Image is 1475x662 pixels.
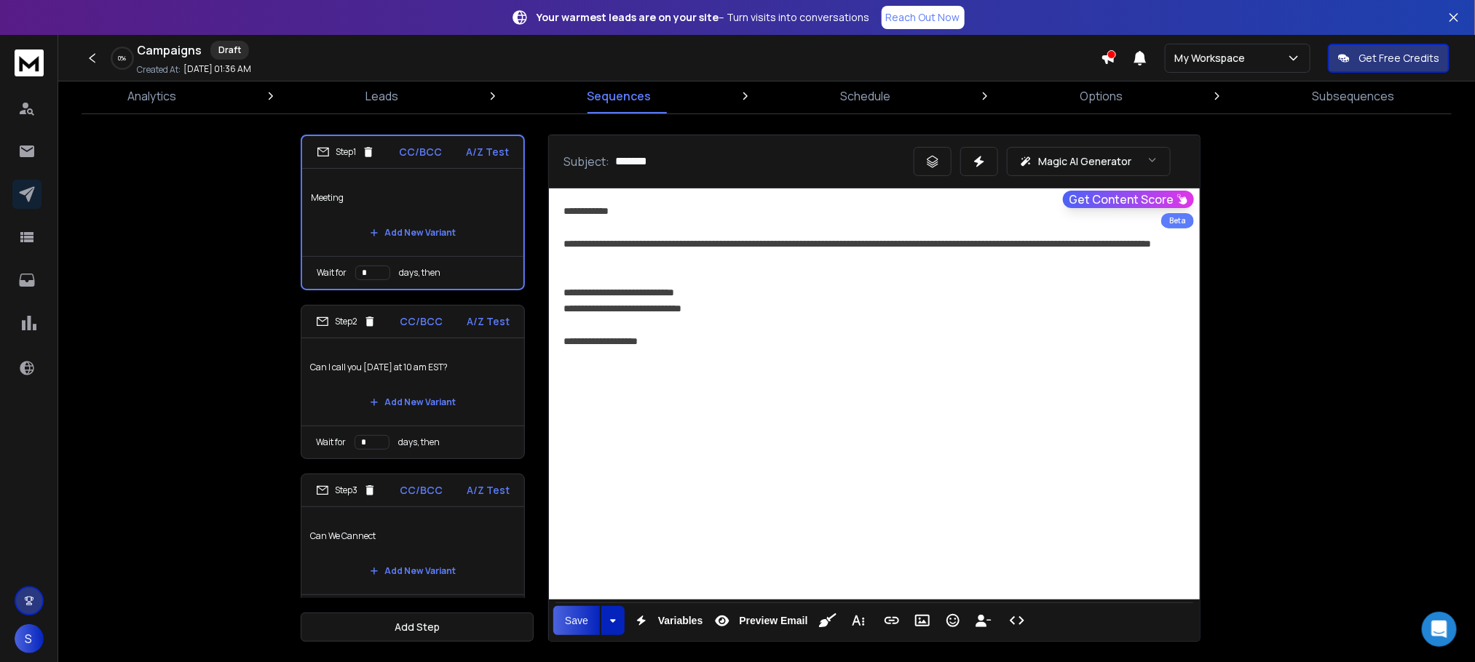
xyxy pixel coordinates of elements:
a: Sequences [579,79,660,113]
span: Preview Email [736,615,810,627]
button: Insert Unsubscribe Link [970,606,997,635]
button: S [15,624,44,653]
p: Wait for [316,436,346,448]
p: Schedule [840,87,890,105]
button: Preview Email [708,606,810,635]
a: Schedule [831,79,899,113]
button: Magic AI Generator [1007,147,1171,176]
p: Subject: [563,153,609,170]
img: logo [15,49,44,76]
button: Add New Variant [358,218,467,247]
p: Leads [365,87,398,105]
li: Step3CC/BCCA/Z TestCan We CannectAdd New VariantWait fordays, then [301,474,525,628]
button: Save [553,606,600,635]
p: Created At: [137,64,181,76]
p: A/Z Test [467,483,510,498]
button: Insert Link (Ctrl+K) [878,606,906,635]
p: CC/BCC [400,483,443,498]
button: Add Step [301,613,534,642]
div: Step 1 [317,145,375,159]
p: – Turn visits into conversations [537,10,870,25]
li: Step1CC/BCCA/Z TestMeetingAdd New VariantWait fordays, then [301,135,525,290]
p: Analytics [127,87,176,105]
a: Subsequences [1303,79,1403,113]
p: [DATE] 01:36 AM [183,63,251,75]
div: Beta [1161,213,1194,228]
div: Step 2 [316,315,376,328]
button: Add New Variant [358,388,467,417]
button: Get Content Score [1063,191,1194,208]
a: Analytics [119,79,185,113]
p: Options [1080,87,1123,105]
p: Meeting [311,178,515,218]
button: Code View [1003,606,1031,635]
button: Insert Image (Ctrl+P) [909,606,936,635]
div: Draft [210,41,249,60]
p: Get Free Credits [1359,51,1439,65]
p: Magic AI Generator [1038,154,1131,169]
a: Leads [357,79,407,113]
button: Emoticons [939,606,967,635]
li: Step2CC/BCCA/Z TestCan I call you [DATE] at 10 am EST?Add New VariantWait fordays, then [301,305,525,459]
p: CC/BCC [400,314,443,329]
p: Sequences [588,87,652,105]
div: Step 3 [316,484,376,497]
p: days, then [399,267,440,279]
p: Reach Out Now [886,10,960,25]
p: days, then [398,436,440,448]
button: Clean HTML [814,606,842,635]
h1: Campaigns [137,41,202,59]
p: My Workspace [1174,51,1251,65]
p: Can I call you [DATE] at 10 am EST? [310,347,515,388]
p: Can We Cannect [310,516,515,557]
div: Open Intercom Messenger [1422,612,1457,647]
p: A/Z Test [467,314,510,329]
p: Wait for [317,267,347,279]
p: 0 % [119,54,127,63]
button: Variables [628,606,706,635]
span: Variables [655,615,706,627]
p: A/Z Test [466,145,509,159]
a: Options [1071,79,1131,113]
button: More Text [845,606,872,635]
strong: Your warmest leads are on your site [537,10,719,24]
a: Reach Out Now [882,6,965,29]
button: Add New Variant [358,557,467,586]
p: CC/BCC [399,145,442,159]
button: Get Free Credits [1328,44,1450,73]
p: Subsequences [1312,87,1394,105]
